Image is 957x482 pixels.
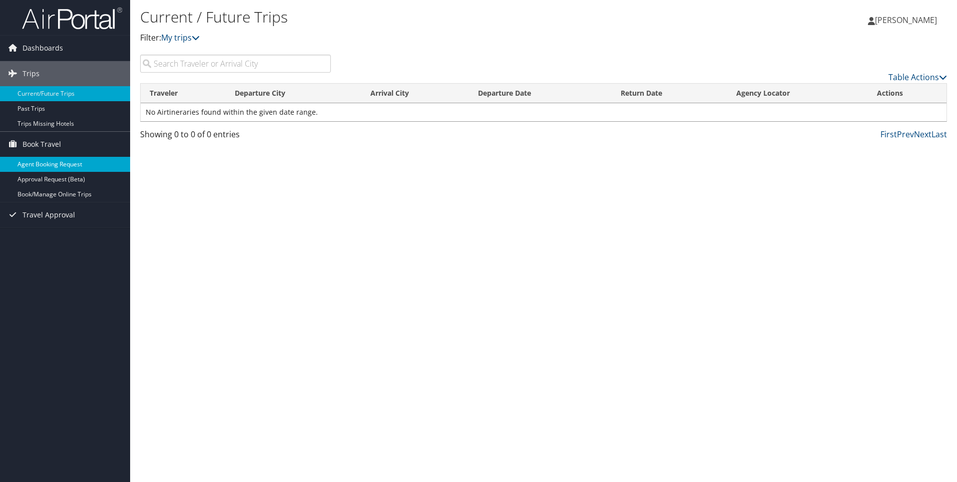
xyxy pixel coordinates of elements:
[140,55,331,73] input: Search Traveler or Arrival City
[612,84,727,103] th: Return Date: activate to sort column ascending
[226,84,361,103] th: Departure City: activate to sort column ascending
[868,84,946,103] th: Actions
[22,7,122,30] img: airportal-logo.png
[161,32,200,43] a: My trips
[897,129,914,140] a: Prev
[140,32,678,45] p: Filter:
[23,36,63,61] span: Dashboards
[140,128,331,145] div: Showing 0 to 0 of 0 entries
[931,129,947,140] a: Last
[469,84,611,103] th: Departure Date: activate to sort column descending
[880,129,897,140] a: First
[875,15,937,26] span: [PERSON_NAME]
[914,129,931,140] a: Next
[23,61,40,86] span: Trips
[140,7,678,28] h1: Current / Future Trips
[23,202,75,227] span: Travel Approval
[141,103,946,121] td: No Airtineraries found within the given date range.
[361,84,469,103] th: Arrival City: activate to sort column ascending
[868,5,947,35] a: [PERSON_NAME]
[141,84,226,103] th: Traveler: activate to sort column ascending
[888,72,947,83] a: Table Actions
[727,84,868,103] th: Agency Locator: activate to sort column ascending
[23,132,61,157] span: Book Travel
